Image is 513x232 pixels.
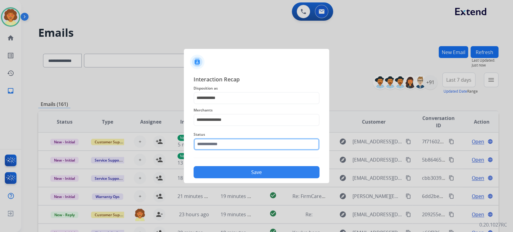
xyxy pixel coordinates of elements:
p: 0.20.1027RC [479,221,507,228]
button: Save [194,166,319,178]
span: Disposition as [194,85,319,92]
span: Interaction Recap [194,75,319,85]
span: Status [194,131,319,138]
img: contactIcon [190,55,204,69]
img: contact-recap-line.svg [194,158,319,158]
span: Merchants [194,107,319,114]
